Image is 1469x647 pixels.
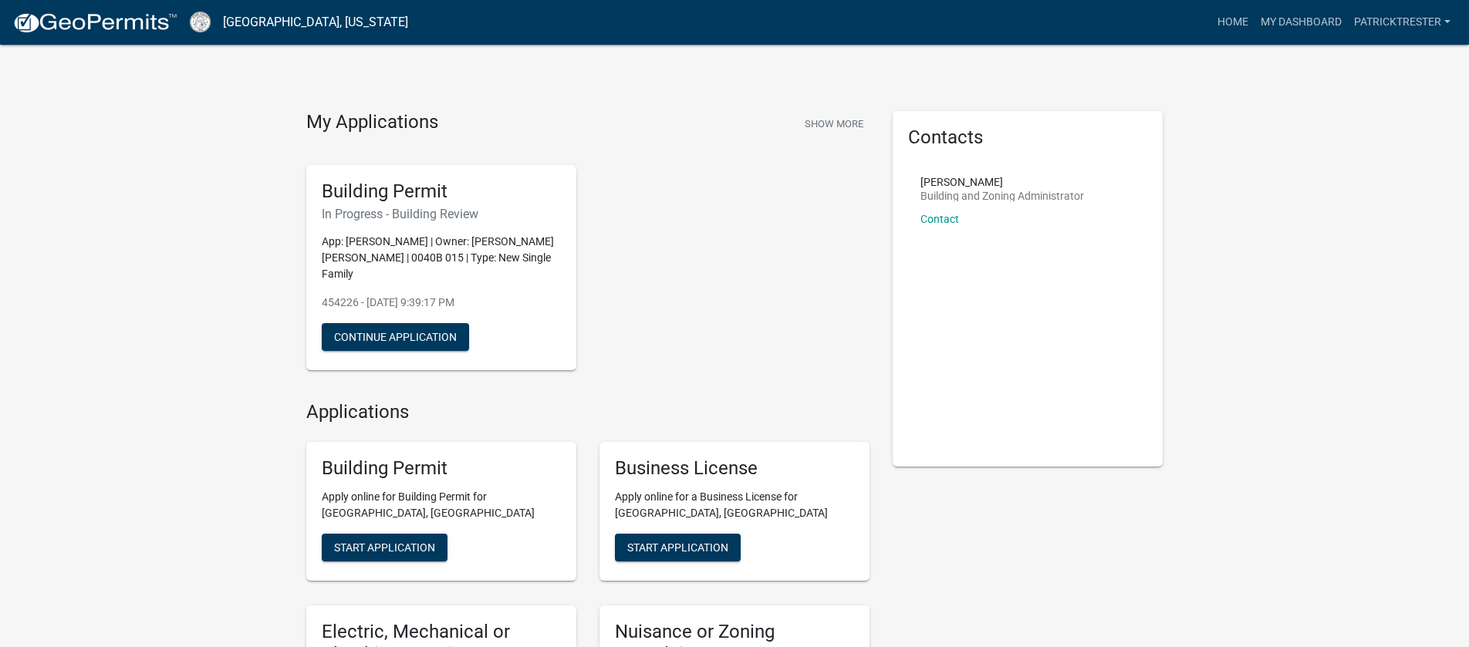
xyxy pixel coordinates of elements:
a: Home [1211,8,1255,37]
img: Cook County, Georgia [190,12,211,32]
h5: Building Permit [322,180,561,203]
a: [GEOGRAPHIC_DATA], [US_STATE] [223,9,408,35]
p: Apply online for Building Permit for [GEOGRAPHIC_DATA], [GEOGRAPHIC_DATA] [322,489,561,521]
span: Start Application [334,541,435,554]
button: Start Application [322,534,447,561]
button: Continue Application [322,323,469,351]
p: App: [PERSON_NAME] | Owner: [PERSON_NAME] [PERSON_NAME] | 0040B 015 | Type: New Single Family [322,234,561,282]
h4: Applications [306,401,870,423]
span: Start Application [627,541,728,554]
a: Contact [920,213,959,225]
h5: Building Permit [322,457,561,480]
p: 454226 - [DATE] 9:39:17 PM [322,295,561,311]
h6: In Progress - Building Review [322,207,561,221]
p: Building and Zoning Administrator [920,190,1084,201]
p: Apply online for a Business License for [GEOGRAPHIC_DATA], [GEOGRAPHIC_DATA] [615,489,854,521]
button: Show More [799,111,870,136]
p: [PERSON_NAME] [920,177,1084,187]
h4: My Applications [306,111,438,134]
a: My Dashboard [1255,8,1348,37]
a: patricktrester [1348,8,1457,37]
h5: Business License [615,457,854,480]
h5: Contacts [908,126,1147,149]
button: Start Application [615,534,741,561]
